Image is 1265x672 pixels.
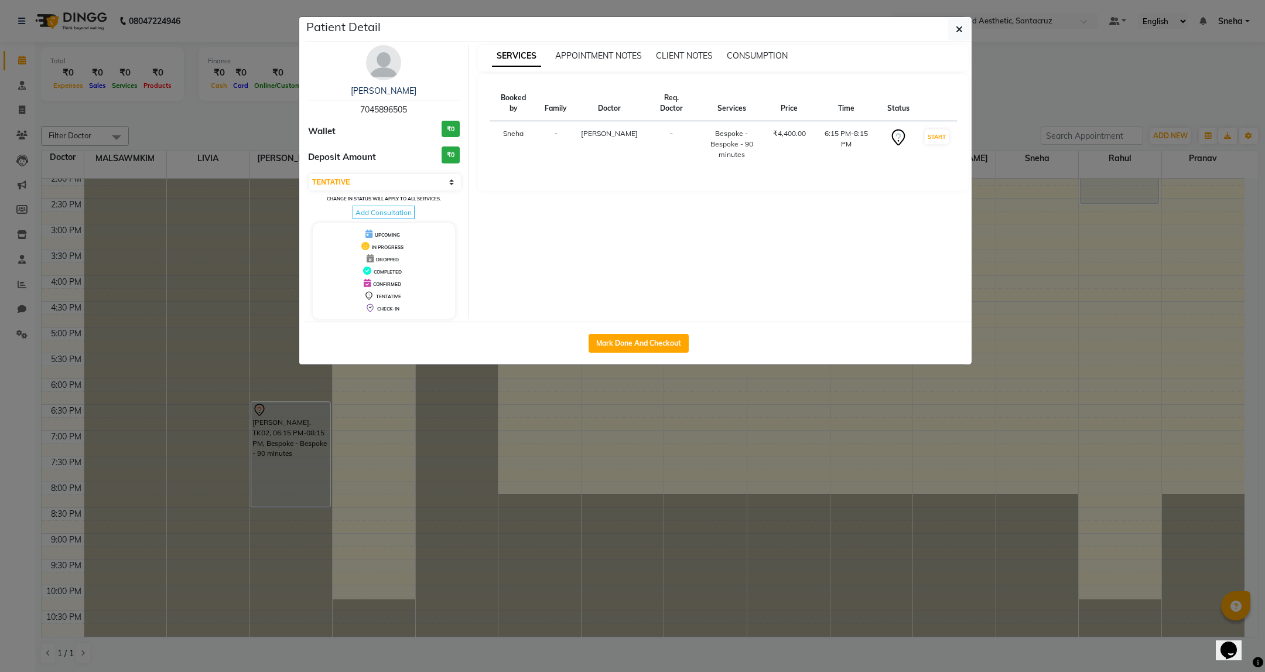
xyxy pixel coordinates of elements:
span: APPOINTMENT NOTES [555,50,642,61]
span: DROPPED [376,257,399,262]
th: Services [698,86,766,121]
span: CLIENT NOTES [656,50,713,61]
span: IN PROGRESS [372,244,404,250]
th: Booked by [490,86,538,121]
span: CHECK-IN [377,306,399,312]
button: Mark Done And Checkout [589,334,689,353]
span: 7045896505 [360,104,407,115]
span: COMPLETED [374,269,402,275]
th: Family [538,86,574,121]
th: Req. Doctor [645,86,697,121]
h5: Patient Detail [306,18,381,36]
td: - [538,121,574,168]
span: CONSUMPTION [727,50,788,61]
span: SERVICES [492,46,541,67]
span: Add Consultation [353,206,415,219]
iframe: chat widget [1216,625,1253,660]
th: Status [880,86,917,121]
div: ₹4,400.00 [773,128,806,139]
td: - [645,121,697,168]
td: Sneha [490,121,538,168]
span: Deposit Amount [308,151,376,164]
div: Bespoke - Bespoke - 90 minutes [705,128,759,160]
span: Wallet [308,125,336,138]
td: 6:15 PM-8:15 PM [813,121,880,168]
h3: ₹0 [442,121,460,138]
th: Time [813,86,880,121]
span: [PERSON_NAME] [581,129,638,138]
span: TENTATIVE [376,294,401,299]
th: Doctor [574,86,645,121]
small: Change in status will apply to all services. [327,196,441,202]
span: CONFIRMED [373,281,401,287]
h3: ₹0 [442,146,460,163]
th: Price [766,86,813,121]
span: UPCOMING [375,232,400,238]
a: [PERSON_NAME] [351,86,416,96]
img: avatar [366,45,401,80]
button: START [925,129,949,144]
